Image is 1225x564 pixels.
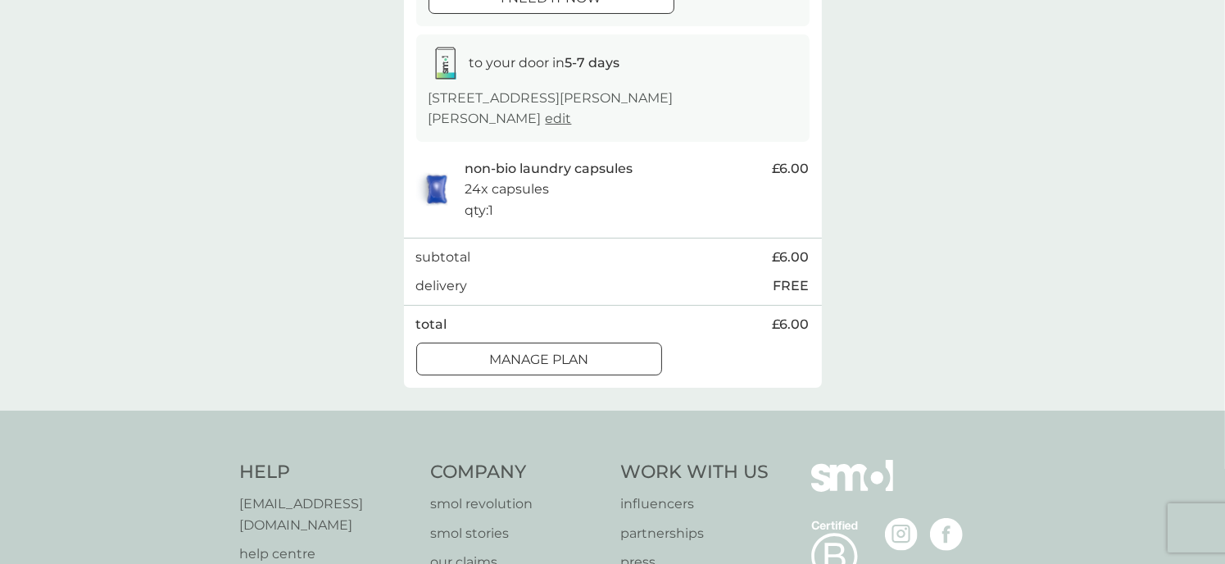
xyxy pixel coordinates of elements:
[621,460,769,485] h4: Work With Us
[240,460,415,485] h4: Help
[416,275,468,297] p: delivery
[465,179,550,200] p: 24x capsules
[930,518,963,551] img: visit the smol Facebook page
[621,493,769,515] a: influencers
[416,247,471,268] p: subtotal
[430,493,605,515] a: smol revolution
[565,55,620,70] strong: 5-7 days
[885,518,918,551] img: visit the smol Instagram page
[430,523,605,544] a: smol stories
[240,493,415,535] a: [EMAIL_ADDRESS][DOMAIN_NAME]
[773,247,810,268] span: £6.00
[465,200,494,221] p: qty : 1
[773,158,810,180] span: £6.00
[621,523,769,544] a: partnerships
[546,111,572,126] a: edit
[430,460,605,485] h4: Company
[773,314,810,335] span: £6.00
[429,88,797,130] p: [STREET_ADDRESS][PERSON_NAME][PERSON_NAME]
[774,275,810,297] p: FREE
[465,158,633,180] p: non-bio laundry capsules
[416,314,447,335] p: total
[416,343,662,375] button: Manage plan
[489,349,588,371] p: Manage plan
[811,460,893,516] img: smol
[470,55,620,70] span: to your door in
